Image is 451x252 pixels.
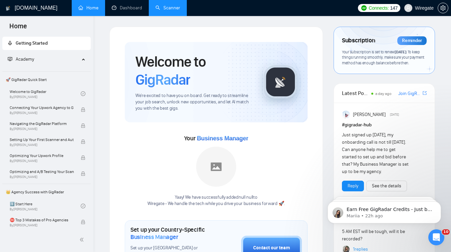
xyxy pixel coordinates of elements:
span: Subscription [342,35,375,46]
span: double-left [79,236,86,243]
h1: Welcome to [135,53,253,89]
div: 5 AM EST will be tough, will it be recorded? [342,228,410,243]
span: By [PERSON_NAME] [10,159,74,163]
a: searchScanner [155,5,180,11]
span: By [PERSON_NAME] [10,143,74,147]
span: By [PERSON_NAME] [10,223,74,227]
span: lock [81,220,85,224]
p: Wiregate - We handle the tech while you drive your business forward 🚀 . [147,201,285,207]
span: By [PERSON_NAME] [10,111,74,115]
span: lock [81,107,85,112]
span: Your subscription is set to renew . To keep things running smoothly, make sure your payment metho... [342,49,424,65]
span: Home [4,21,32,35]
button: setting [438,3,448,13]
span: lock [81,139,85,144]
iframe: Intercom notifications message [318,187,451,234]
span: rocket [8,41,12,45]
button: Reply [342,181,364,191]
span: [DATE] [390,112,399,118]
img: Anisuzzaman Khan [343,111,351,119]
li: Getting Started [2,37,91,50]
span: Connects: [369,4,389,12]
span: a day ago [375,91,392,96]
h1: # gigradar-hub [342,121,427,129]
span: By [PERSON_NAME] [10,175,74,179]
a: export [423,90,427,96]
img: logo [6,3,10,14]
a: 1️⃣ Start HereBy[PERSON_NAME] [10,199,81,213]
span: [DATE] [395,49,406,54]
span: Latest Posts from the GigRadar Community [342,89,369,97]
div: Reminder [397,36,427,45]
span: Business Manager [197,135,248,142]
span: GigRadar [135,71,190,89]
span: lock [81,155,85,160]
div: Just signed up [DATE], my onboarding call is not till [DATE]. Can anyone help me to get started t... [342,131,410,175]
iframe: Intercom live chat [428,229,444,245]
span: ⛔ Top 3 Mistakes of Pro Agencies [10,217,74,223]
div: Yaay! We have successfully added null null to [147,194,285,207]
a: dashboardDashboard [112,5,142,11]
span: lock [81,171,85,176]
span: 147 [390,4,398,12]
span: Your [184,135,249,142]
span: Setting Up Your First Scanner and Auto-Bidder [10,136,74,143]
span: Optimizing and A/B Testing Your Scanner for Better Results [10,168,74,175]
span: lock [81,123,85,128]
span: 🚀 GigRadar Quick Start [3,73,90,86]
span: Optimizing Your Upwork Profile [10,152,74,159]
span: 10 [442,229,450,235]
div: Contact our team [253,244,290,252]
a: setting [438,5,448,11]
a: See the details [372,182,401,190]
span: Connecting Your Upwork Agency to GigRadar [10,104,74,111]
a: Reply [348,182,358,190]
img: placeholder.png [196,147,236,187]
span: Navigating the GigRadar Platform [10,120,74,127]
span: Business Manager [130,233,178,241]
h1: Set up your Country-Specific [130,226,208,241]
span: 👑 Agency Success with GigRadar [3,185,90,199]
span: user [406,6,411,10]
span: Getting Started [16,40,48,46]
span: Academy [8,56,34,62]
span: [PERSON_NAME] [353,111,386,118]
button: See the details [366,181,407,191]
a: Join GigRadar Slack Community [398,90,421,97]
span: check-circle [81,204,85,208]
span: By [PERSON_NAME] [10,127,74,131]
span: Academy [16,56,34,62]
span: We're excited to have you on board. Get ready to streamline your job search, unlock new opportuni... [135,93,253,112]
span: fund-projection-screen [8,57,12,61]
span: check-circle [81,91,85,96]
img: upwork-logo.png [361,5,367,11]
a: Welcome to GigRadarBy[PERSON_NAME] [10,86,81,101]
img: gigradar-logo.png [264,65,297,99]
a: homeHome [78,5,98,11]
